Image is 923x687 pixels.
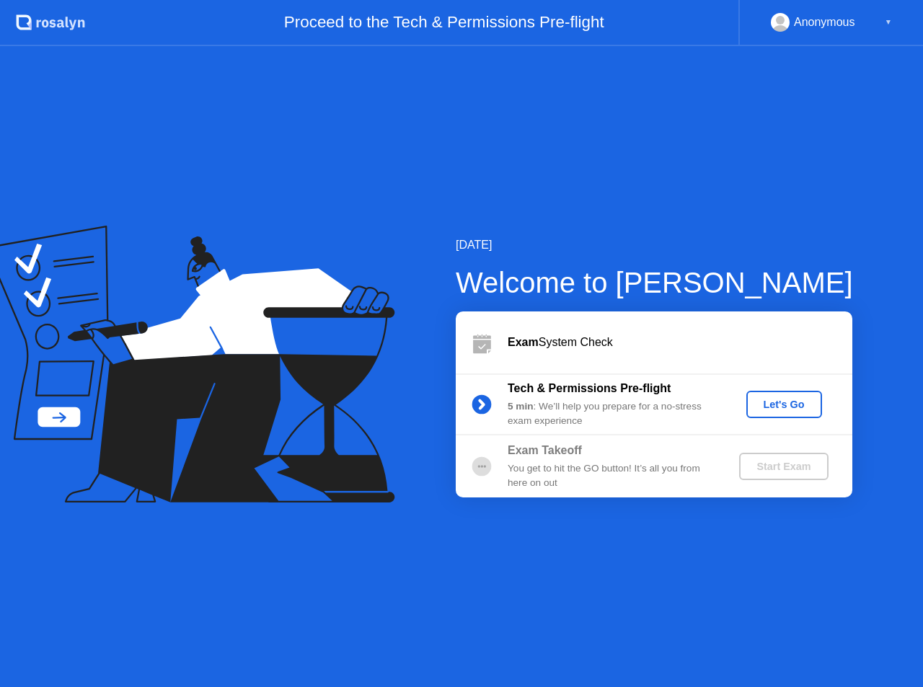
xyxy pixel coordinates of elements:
[508,336,539,348] b: Exam
[745,461,822,472] div: Start Exam
[739,453,828,480] button: Start Exam
[885,13,892,32] div: ▼
[508,444,582,456] b: Exam Takeoff
[456,261,853,304] div: Welcome to [PERSON_NAME]
[508,461,715,491] div: You get to hit the GO button! It’s all you from here on out
[508,401,534,412] b: 5 min
[456,236,853,254] div: [DATE]
[508,382,671,394] b: Tech & Permissions Pre-flight
[794,13,855,32] div: Anonymous
[508,399,715,429] div: : We’ll help you prepare for a no-stress exam experience
[752,399,816,410] div: Let's Go
[746,391,822,418] button: Let's Go
[508,334,852,351] div: System Check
